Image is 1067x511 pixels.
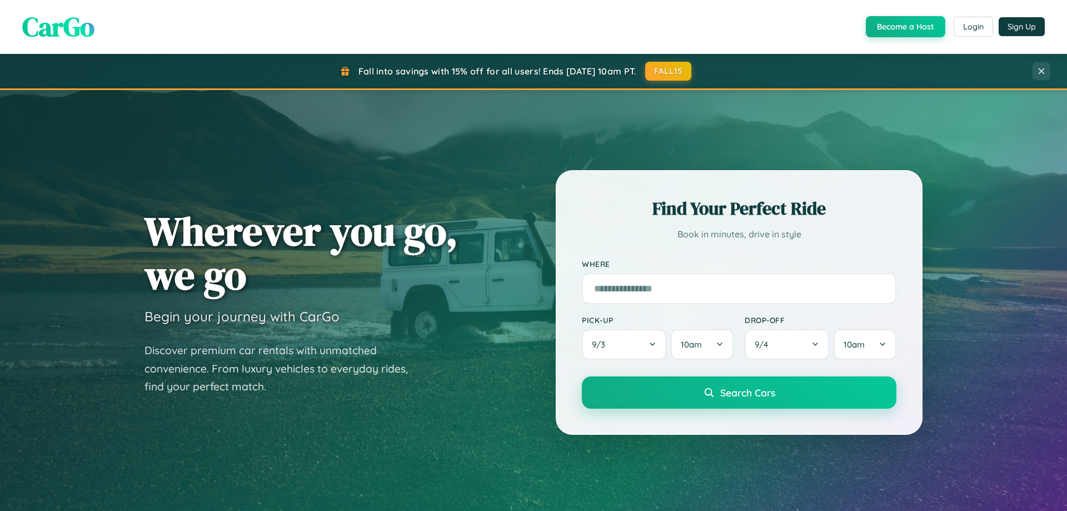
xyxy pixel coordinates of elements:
[999,17,1045,36] button: Sign Up
[745,315,896,325] label: Drop-off
[592,339,611,350] span: 9 / 3
[954,17,993,37] button: Login
[144,341,422,396] p: Discover premium car rentals with unmatched convenience. From luxury vehicles to everyday rides, ...
[582,376,896,409] button: Search Cars
[144,308,340,325] h3: Begin your journey with CarGo
[582,315,734,325] label: Pick-up
[834,329,896,360] button: 10am
[681,339,702,350] span: 10am
[645,62,692,81] button: FALL15
[745,329,829,360] button: 9/4
[844,339,865,350] span: 10am
[582,196,896,221] h2: Find Your Perfect Ride
[755,339,774,350] span: 9 / 4
[22,8,94,45] span: CarGo
[582,329,666,360] button: 9/3
[144,209,458,297] h1: Wherever you go, we go
[671,329,734,360] button: 10am
[866,16,945,37] button: Become a Host
[582,259,896,269] label: Where
[720,386,775,399] span: Search Cars
[582,226,896,242] p: Book in minutes, drive in style
[358,66,637,77] span: Fall into savings with 15% off for all users! Ends [DATE] 10am PT.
